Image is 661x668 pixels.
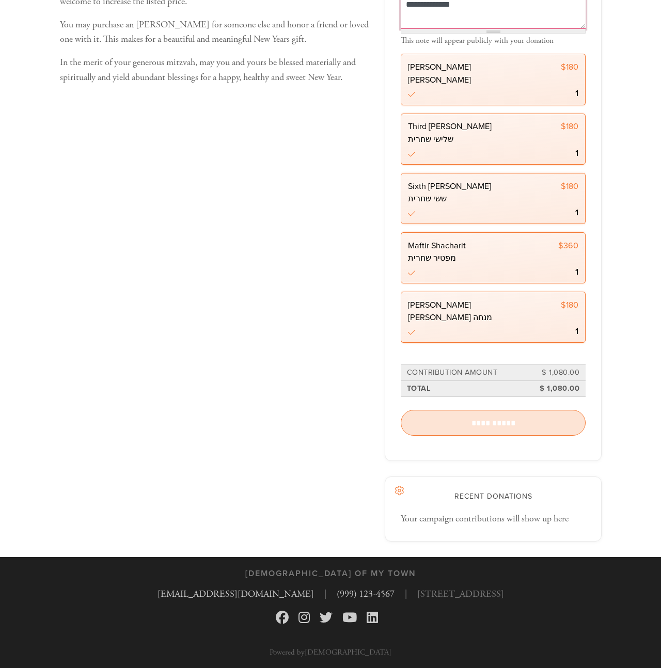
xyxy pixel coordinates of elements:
span: $ [561,121,566,132]
span: Maftir Shacharit [408,241,466,251]
span: | [324,587,326,601]
h3: [DEMOGRAPHIC_DATA] of My Town [245,569,416,579]
span: מפטיר שחרית [408,252,525,264]
td: Contribution Amount [405,365,535,380]
p: You may purchase an [PERSON_NAME] for someone else and honor a friend or loved one with it. This ... [60,18,369,47]
span: $ [561,300,566,310]
span: Third [PERSON_NAME] [408,121,492,132]
span: $ [561,62,566,72]
span: ששי שחרית [408,193,525,205]
span: 360 [563,241,578,251]
span: 180 [566,300,578,310]
span: שלישי שחרית [408,133,525,146]
span: 180 [566,181,578,192]
td: Total [405,381,535,396]
span: $ [558,241,563,251]
span: | [405,587,407,601]
div: 1 [575,327,578,336]
a: (999) 123-4567 [337,588,395,600]
div: 1 [575,149,578,157]
span: [PERSON_NAME] מנחה [408,311,525,324]
span: Sixth [PERSON_NAME] [408,181,491,192]
div: This note will appear publicly with your donation [401,36,586,45]
td: $ 1,080.00 [534,381,581,396]
span: 180 [566,121,578,132]
p: Powered by [270,648,391,656]
span: $ [561,181,566,192]
h2: Recent Donations [401,492,586,501]
span: [PERSON_NAME] [408,300,471,310]
div: 1 [575,89,578,98]
div: 1 [575,268,578,276]
p: In the merit of your generous mitzvah, may you and yours be blessed materially and spiritually an... [60,55,369,85]
span: [PERSON_NAME] [408,62,471,72]
td: $ 1,080.00 [534,365,581,380]
a: [EMAIL_ADDRESS][DOMAIN_NAME] [158,588,314,600]
div: Your campaign contributions will show up here [401,512,586,526]
span: [STREET_ADDRESS] [417,587,504,601]
div: 1 [575,209,578,217]
span: [PERSON_NAME] [408,74,525,86]
a: [DEMOGRAPHIC_DATA] [305,647,391,657]
span: 180 [566,62,578,72]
